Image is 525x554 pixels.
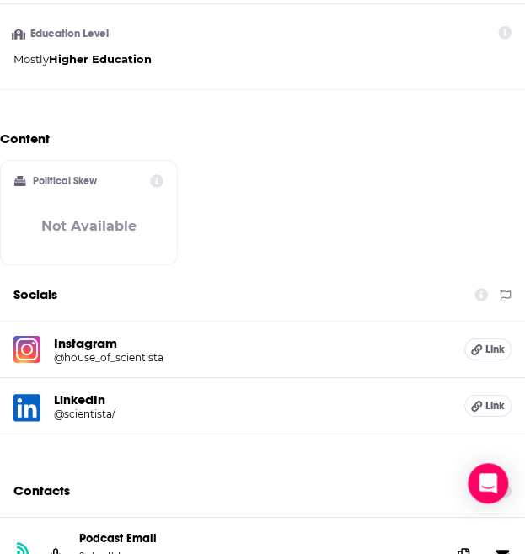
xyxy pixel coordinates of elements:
a: @scientista/ [54,408,451,420]
h5: Instagram [54,335,451,351]
h5: @scientista/ [54,408,216,420]
p: Podcast Email [79,531,437,546]
img: iconImage [13,336,40,363]
h5: LinkedIn [54,392,451,408]
span: Link [485,399,505,413]
h2: Contacts [13,475,70,507]
h2: Socials [13,279,57,311]
span: Mostly [13,52,49,66]
div: Open Intercom Messenger [468,463,508,503]
span: Link [485,343,505,356]
a: Link [464,338,512,360]
h5: @house_of_scientista [54,351,216,364]
span: Higher Education [49,52,152,66]
a: @house_of_scientista [54,351,451,364]
h2: Political Skew [33,175,97,187]
h3: Not Available [41,218,137,234]
h3: Education Level [13,29,112,40]
a: Link [464,395,512,417]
